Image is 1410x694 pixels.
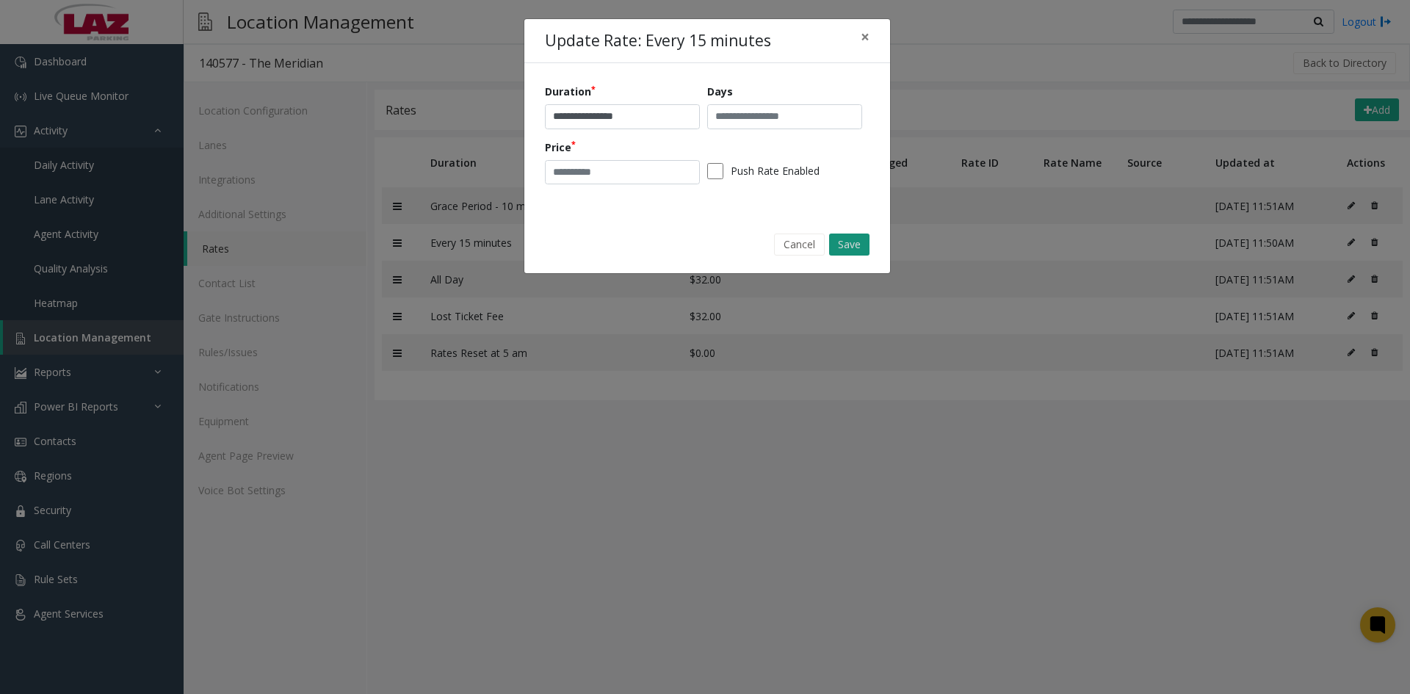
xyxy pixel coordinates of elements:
[545,140,576,155] label: Price
[707,84,733,99] label: Days
[850,19,880,55] button: Close
[774,234,825,256] button: Cancel
[545,84,596,99] label: Duration
[545,29,771,53] h4: Update Rate: Every 15 minutes
[731,163,820,178] label: Push Rate Enabled
[861,26,869,47] span: ×
[829,234,869,256] button: Save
